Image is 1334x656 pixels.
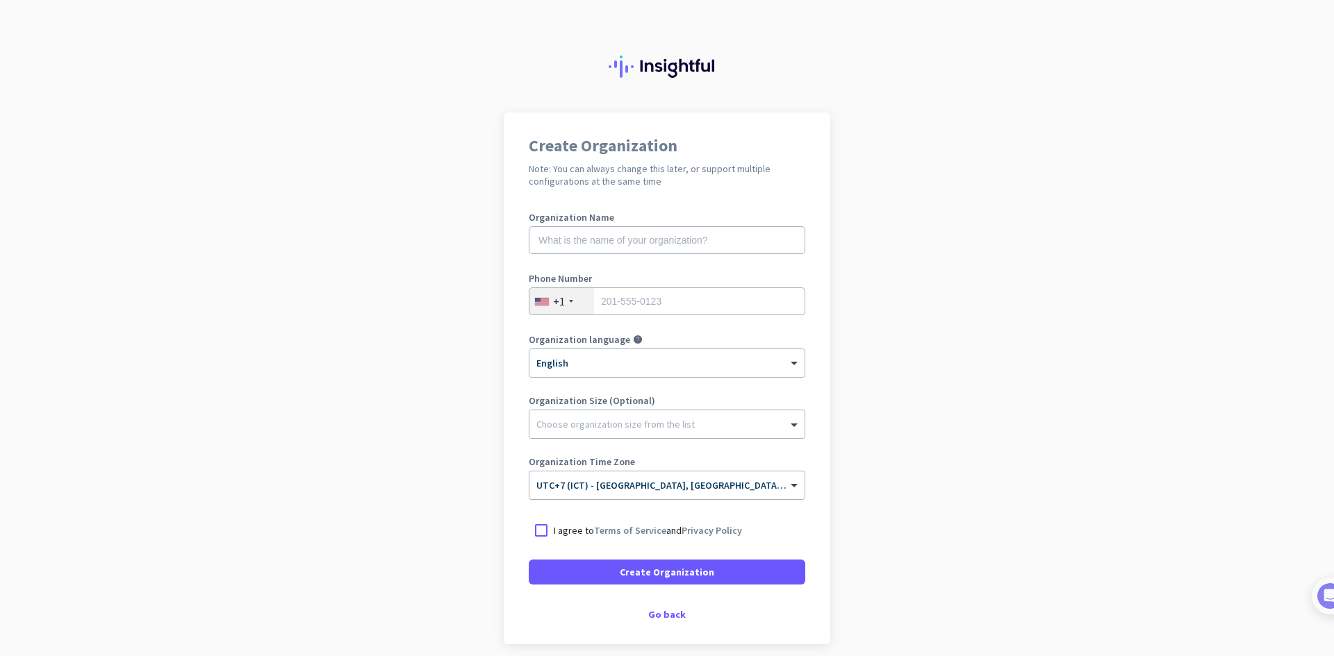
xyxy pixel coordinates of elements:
[529,457,805,466] label: Organization Time Zone
[529,274,805,283] label: Phone Number
[529,226,805,254] input: What is the name of your organization?
[529,287,805,315] input: 201-555-0123
[529,609,805,619] div: Go back
[529,396,805,405] label: Organization Size (Optional)
[553,294,565,308] div: +1
[529,212,805,222] label: Organization Name
[529,162,805,187] h2: Note: You can always change this later, or support multiple configurations at the same time
[554,523,742,537] p: I agree to and
[609,56,725,78] img: Insightful
[529,560,805,584] button: Create Organization
[633,335,643,344] i: help
[594,524,666,537] a: Terms of Service
[682,524,742,537] a: Privacy Policy
[620,565,714,579] span: Create Organization
[529,335,630,344] label: Organization language
[529,137,805,154] h1: Create Organization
